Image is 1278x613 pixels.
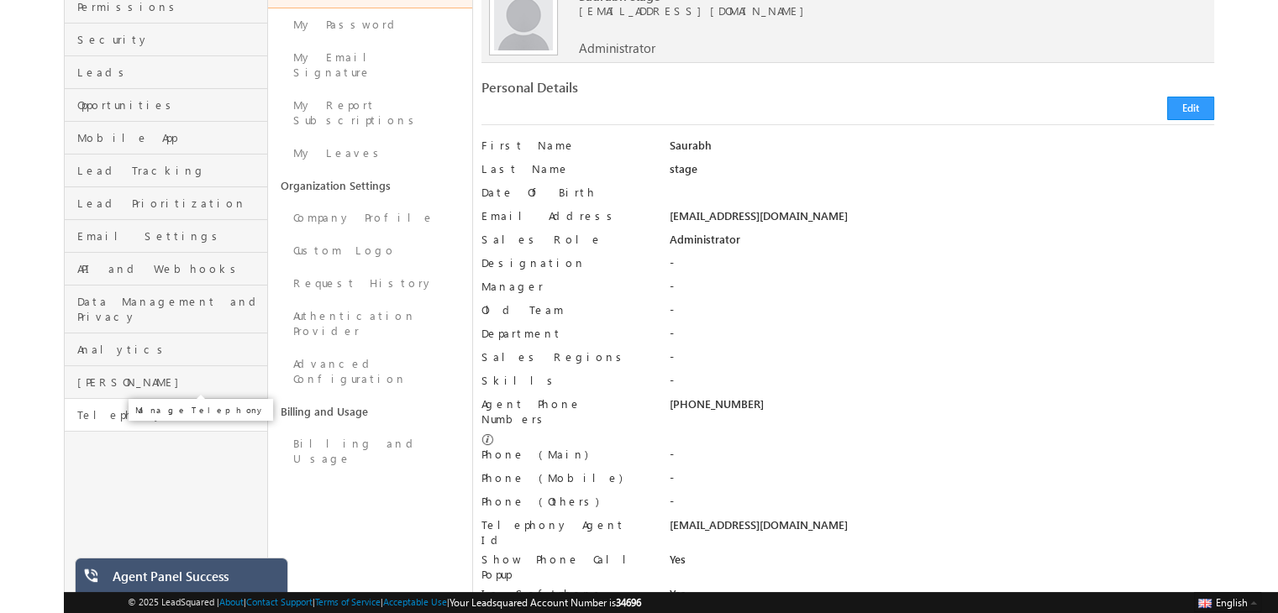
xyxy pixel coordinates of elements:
span: © 2025 LeadSquared | | | | | [128,595,641,610]
div: Yes [669,552,1214,575]
span: 34696 [616,596,641,609]
a: Data Management and Privacy [65,286,267,333]
span: [PERSON_NAME] [77,375,263,390]
label: Phone (Others) [481,494,650,509]
div: [EMAIL_ADDRESS][DOMAIN_NAME] [669,208,1214,232]
a: Authentication Provider [268,300,471,348]
label: Designation [481,255,650,270]
span: Leads [77,65,263,80]
a: Request History [268,267,471,300]
a: Advanced Configuration [268,348,471,396]
span: Security [77,32,263,47]
div: Personal Details [481,80,839,103]
a: Company Profile [268,202,471,234]
span: Opportunities [77,97,263,113]
a: Billing and Usage [268,396,471,427]
label: Skills [481,373,650,388]
span: [EMAIL_ADDRESS][DOMAIN_NAME] [579,3,1165,18]
div: - [669,494,1214,517]
div: - [669,326,1214,349]
a: Security [65,24,267,56]
button: Edit [1167,97,1214,120]
a: Opportunities [65,89,267,122]
label: Department [481,326,650,341]
div: [PHONE_NUMBER] [669,396,1214,420]
span: Email Settings [77,228,263,244]
a: Acceptable Use [383,596,447,607]
a: [PERSON_NAME] [65,366,267,399]
a: My Password [268,8,471,41]
div: Agent Panel Success [113,568,276,592]
div: - [669,302,1214,326]
label: Phone (Mobile) [481,470,623,485]
div: [EMAIL_ADDRESS][DOMAIN_NAME] [669,517,1214,541]
label: Agent Phone Numbers [481,396,650,427]
span: API and Webhooks [77,261,263,276]
a: Mobile App [65,122,267,155]
span: Analytics [77,342,263,357]
div: - [669,255,1214,279]
label: Phone (Main) [481,447,650,462]
span: Lead Tracking [77,163,263,178]
label: Sales Role [481,232,650,247]
a: Lead Tracking [65,155,267,187]
a: Organization Settings [268,170,471,202]
span: Data Management and Privacy [77,294,263,324]
div: - [669,279,1214,302]
label: Telephony Agent Id [481,517,650,548]
label: Last Name [481,161,650,176]
a: Telephony [65,399,267,432]
label: Sales Regions [481,349,650,364]
a: Custom Logo [268,234,471,267]
div: Administrator [669,232,1214,255]
span: Mobile App [77,130,263,145]
label: Show Phone Call Popup [481,552,650,582]
label: Email Address [481,208,650,223]
a: Billing and Usage [268,427,471,475]
p: Manage Telephony [135,404,266,416]
a: My Leaves [268,137,471,170]
label: First Name [481,138,650,153]
div: Saurabh [669,138,1214,161]
a: About [219,596,244,607]
button: English [1194,592,1261,612]
span: English [1216,596,1248,609]
div: - [669,373,1214,396]
span: Telephony [77,407,263,422]
div: - [669,349,1214,373]
div: Yes [669,586,1214,610]
a: My Email Signature [268,41,471,89]
a: Email Settings [65,220,267,253]
a: Contact Support [246,596,313,607]
span: Lead Prioritization [77,196,263,211]
a: API and Webhooks [65,253,267,286]
div: stage [669,161,1214,185]
a: Lead Prioritization [65,187,267,220]
span: Your Leadsquared Account Number is [450,596,641,609]
a: Analytics [65,333,267,366]
div: - [669,470,1214,494]
span: Administrator [579,40,655,55]
a: Terms of Service [315,596,381,607]
label: Manager [481,279,650,294]
label: Date Of Birth [481,185,650,200]
div: - [669,447,1214,470]
a: Leads [65,56,267,89]
a: My Report Subscriptions [268,89,471,137]
label: Old Team [481,302,650,317]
